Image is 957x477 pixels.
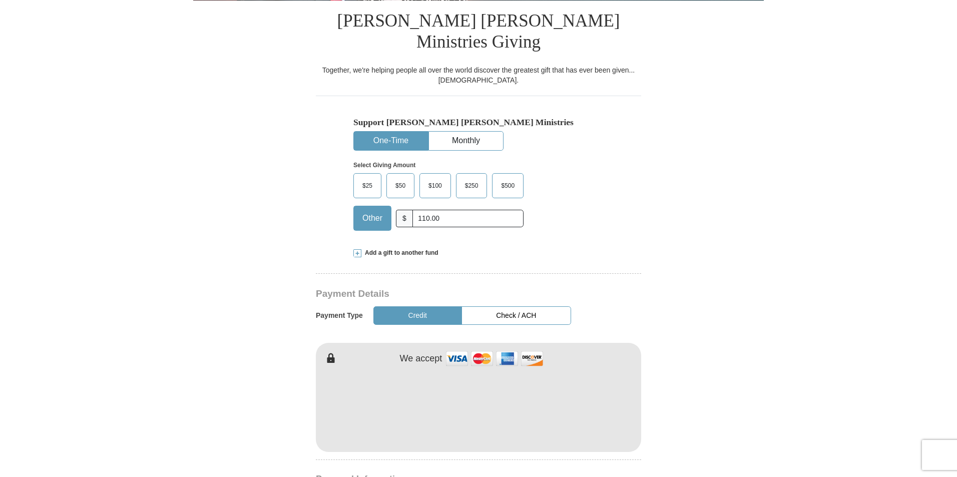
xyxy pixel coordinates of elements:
button: Monthly [429,132,503,150]
img: credit cards accepted [444,348,545,369]
span: $500 [496,178,520,193]
h4: We accept [400,353,442,364]
span: $ [396,210,413,227]
h1: [PERSON_NAME] [PERSON_NAME] Ministries Giving [316,1,641,65]
span: Add a gift to another fund [361,249,438,257]
span: $100 [423,178,447,193]
span: Other [357,211,387,226]
input: Other Amount [412,210,524,227]
h5: Payment Type [316,311,363,320]
button: One-Time [354,132,428,150]
span: $25 [357,178,377,193]
strong: Select Giving Amount [353,162,415,169]
span: $250 [460,178,484,193]
span: $50 [390,178,410,193]
h5: Support [PERSON_NAME] [PERSON_NAME] Ministries [353,117,604,128]
button: Credit [373,306,462,325]
h3: Payment Details [316,288,571,300]
button: Check / ACH [461,306,571,325]
div: Together, we're helping people all over the world discover the greatest gift that has ever been g... [316,65,641,85]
